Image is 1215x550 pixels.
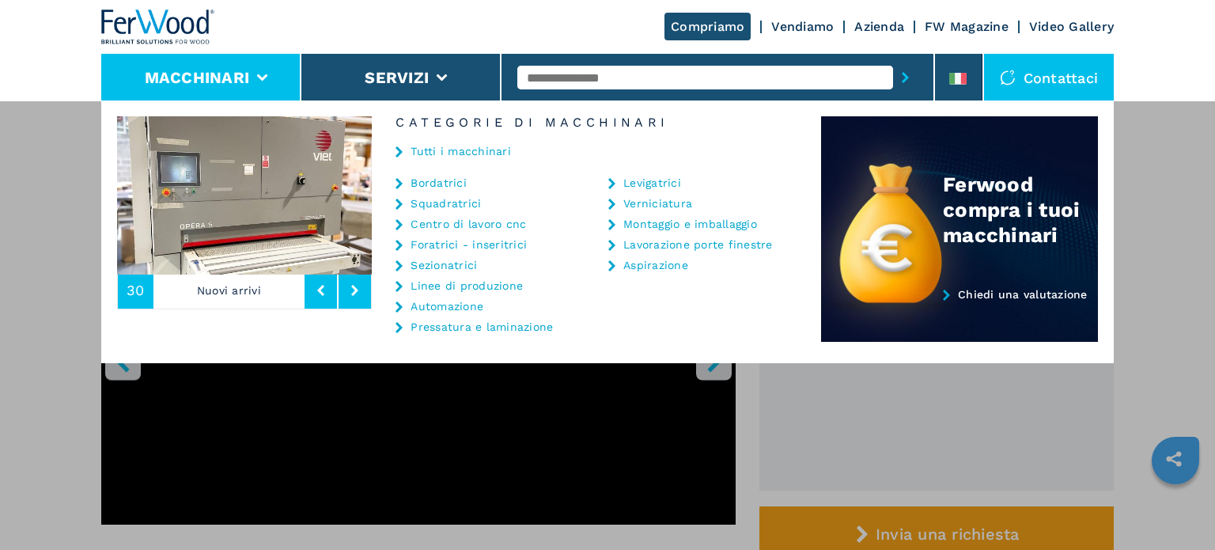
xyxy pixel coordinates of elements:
a: Montaggio e imballaggio [623,218,757,229]
button: submit-button [893,59,918,96]
a: Compriamo [664,13,751,40]
img: image [372,116,626,275]
a: FW Magazine [925,19,1009,34]
a: Automazione [411,301,483,312]
img: image [117,116,372,275]
a: Video Gallery [1029,19,1114,34]
p: Nuovi arrivi [153,272,305,309]
div: Ferwood compra i tuoi macchinari [943,172,1098,248]
a: Pressatura e laminazione [411,321,553,332]
a: Vendiamo [771,19,834,34]
button: Servizi [365,68,429,87]
a: Lavorazione porte finestre [623,239,773,250]
a: Linee di produzione [411,280,523,291]
a: Verniciatura [623,198,692,209]
button: Macchinari [145,68,250,87]
h6: Categorie di Macchinari [372,116,821,129]
a: Bordatrici [411,177,467,188]
img: Contattaci [1000,70,1016,85]
a: Levigatrici [623,177,681,188]
a: Aspirazione [623,260,688,271]
a: Centro di lavoro cnc [411,218,526,229]
a: Squadratrici [411,198,481,209]
span: 30 [127,283,145,298]
a: Chiedi una valutazione [821,288,1098,343]
a: Foratrici - inseritrici [411,239,527,250]
img: Ferwood [101,9,215,44]
div: Contattaci [984,54,1115,101]
a: Azienda [854,19,904,34]
a: Tutti i macchinari [411,146,511,157]
a: Sezionatrici [411,260,477,271]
